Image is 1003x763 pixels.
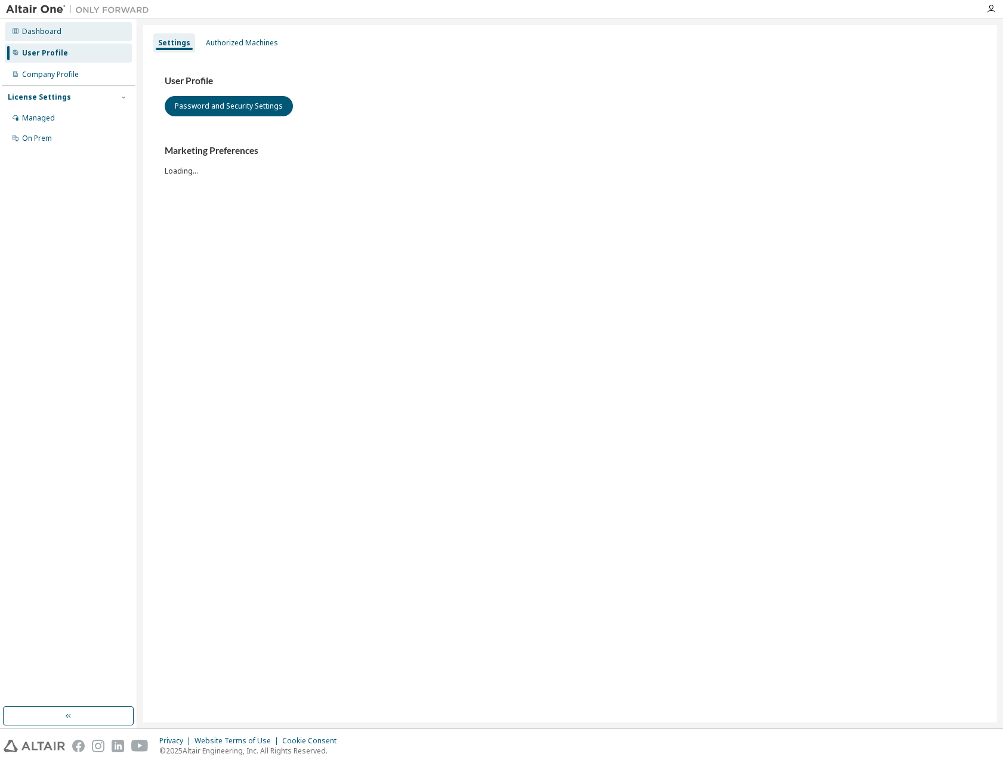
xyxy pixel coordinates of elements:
div: Dashboard [22,27,61,36]
img: instagram.svg [92,740,104,752]
div: Loading... [165,145,976,175]
h3: Marketing Preferences [165,145,976,157]
div: Privacy [159,736,195,746]
img: linkedin.svg [112,740,124,752]
div: Cookie Consent [282,736,344,746]
img: Altair One [6,4,155,16]
div: Website Terms of Use [195,736,282,746]
h3: User Profile [165,75,976,87]
div: Managed [22,113,55,123]
img: youtube.svg [131,740,149,752]
div: User Profile [22,48,68,58]
div: License Settings [8,92,71,102]
div: Authorized Machines [206,38,278,48]
img: altair_logo.svg [4,740,65,752]
img: facebook.svg [72,740,85,752]
div: Settings [158,38,190,48]
button: Password and Security Settings [165,96,293,116]
div: Company Profile [22,70,79,79]
div: On Prem [22,134,52,143]
p: © 2025 Altair Engineering, Inc. All Rights Reserved. [159,746,344,756]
